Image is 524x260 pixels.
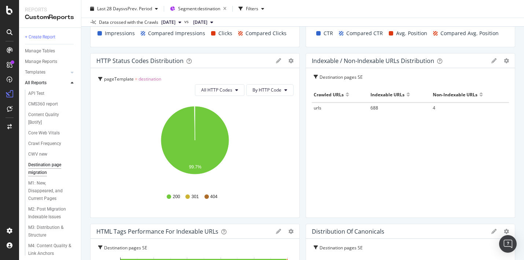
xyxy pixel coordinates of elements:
[25,13,75,22] div: CustomReports
[440,29,499,38] span: Compared Avg. Position
[99,19,158,26] div: Data crossed with the Crawls
[25,6,75,13] div: Reports
[25,33,76,41] a: + Create Report
[25,47,76,55] a: Manage Tables
[195,84,244,96] button: All HTTP Codes
[25,58,57,66] div: Manage Reports
[201,87,232,93] span: All HTTP Codes
[167,3,229,15] button: Segment:destination
[158,18,184,27] button: [DATE]
[28,100,58,108] div: CMS360 report
[96,57,184,64] div: HTTP Status Codes Distribution
[324,29,333,38] span: CTR
[173,194,180,200] span: 200
[28,140,76,148] a: Crawl Frequency
[314,89,344,100] div: Crawled URLs
[96,228,218,235] div: HTML Tags Performance for Indexable URLs
[104,245,153,252] div: Destination pages SE
[25,68,45,76] div: Templates
[25,33,55,41] div: + Create Report
[320,74,368,81] div: Destination pages SE
[28,140,61,148] div: Crawl Frequency
[236,3,267,15] button: Filters
[104,76,134,82] span: pageTemplate
[28,161,70,177] div: Destination page migration
[346,29,383,38] span: Compared CTR
[123,5,152,12] span: vs Prev. Period
[396,29,427,38] span: Avg. Position
[87,3,161,15] button: Last 28 DaysvsPrev. Period
[246,5,258,12] div: Filters
[28,90,44,97] div: API Test
[25,68,69,76] a: Templates
[312,228,384,235] div: Distribution of Canonicals
[28,179,72,203] div: M1: New, Disappeared, and Current Pages
[314,105,321,111] span: urls
[105,29,135,38] span: Impressions
[97,5,123,12] span: Last 28 Days
[210,194,218,200] span: 404
[218,29,232,38] span: Clicks
[28,100,76,108] a: CMS360 report
[28,242,71,257] div: M4: Content Quality & Link Anchors
[189,164,202,170] text: 99.7%
[504,58,509,63] div: gear
[96,102,294,187] svg: A chart.
[161,19,176,26] span: 2025 Oct. 12th
[306,53,515,218] div: Indexable / Non-Indexable URLs DistributiongeargearDestination pages SECrawled URLsIndexable URLs...
[135,76,137,82] span: =
[370,105,378,111] span: 688
[504,229,509,234] div: gear
[320,245,368,252] div: Destination pages SE
[252,87,281,93] span: By HTTP Code
[246,84,294,96] button: By HTTP Code
[193,19,207,26] span: 2025 Aug. 2nd
[178,5,220,12] span: Segment: destination
[499,235,517,253] div: Open Intercom Messenger
[28,151,47,158] div: CWV new
[28,90,76,97] a: API Test
[312,57,434,64] div: Indexable / Non-Indexable URLs Distribution
[28,242,76,257] a: M4: Content Quality & Link Anchors
[139,76,161,82] span: destination
[370,89,405,100] div: Indexable URLs
[28,129,60,137] div: Core Web Vitals
[190,18,216,27] button: [DATE]
[28,111,69,126] div: Content Quality [Botify]
[28,224,76,239] a: M3: Distribution & Structure
[28,161,76,177] a: Destination page migration
[25,47,55,55] div: Manage Tables
[191,194,199,200] span: 301
[433,105,435,111] span: 4
[28,179,76,203] a: M1: New, Disappeared, and Current Pages
[90,53,300,218] div: HTTP Status Codes DistributiongeargearpageTemplate = destinationAll HTTP CodesBy HTTP CodeA chart...
[25,79,47,87] div: All Reports
[184,18,190,25] span: vs
[28,111,76,126] a: Content Quality [Botify]
[288,58,294,63] div: gear
[28,224,70,239] div: M3: Distribution & Structure
[433,89,477,100] div: Non-Indexable URLs
[28,151,76,158] a: CWV new
[28,205,71,221] div: M2: Post Migration Indexable Issues
[288,229,294,234] div: gear
[246,29,287,38] span: Compared Clicks
[28,205,76,221] a: M2: Post Migration Indexable Issues
[148,29,205,38] span: Compared Impressions
[28,129,76,137] a: Core Web Vitals
[25,79,69,87] a: All Reports
[25,58,76,66] a: Manage Reports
